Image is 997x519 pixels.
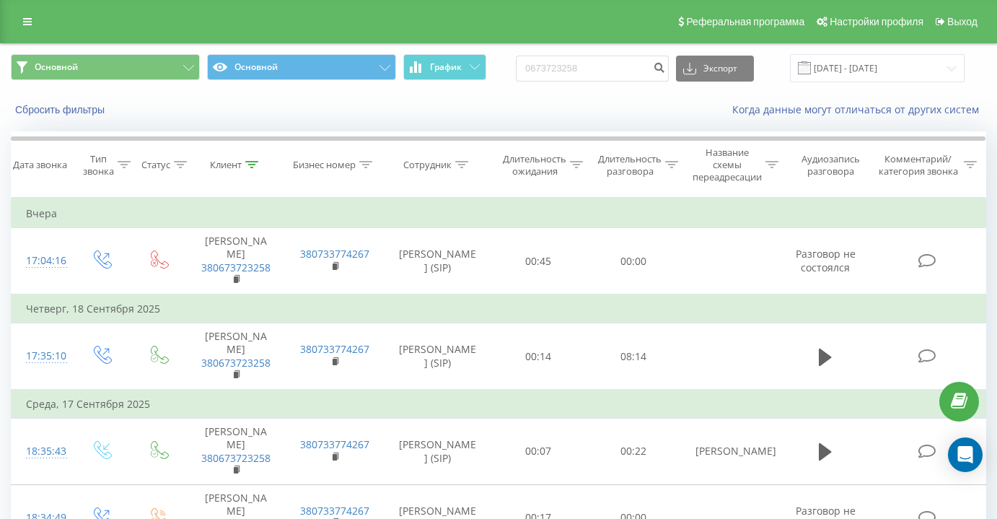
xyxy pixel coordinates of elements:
[210,159,242,171] div: Клиент
[300,247,369,261] a: 380733774267
[876,153,960,178] div: Комментарий/категория звонка
[430,62,462,72] span: График
[503,153,566,178] div: Длительность ожидания
[207,54,396,80] button: Основной
[491,323,586,390] td: 00:14
[201,356,271,370] a: 380673723258
[586,419,681,485] td: 00:22
[586,323,681,390] td: 08:14
[201,261,271,274] a: 380673723258
[186,228,285,295] td: [PERSON_NAME]
[793,153,868,178] div: Аудиозапись разговора
[186,323,285,390] td: [PERSON_NAME]
[676,56,754,82] button: Экспорт
[491,419,586,485] td: 00:07
[300,504,369,518] a: 380733774267
[201,451,271,465] a: 380673723258
[586,228,681,295] td: 00:00
[796,247,856,274] span: Разговор не состоялся
[681,419,780,485] td: [PERSON_NAME]
[403,54,486,80] button: График
[11,103,112,116] button: Сбросить фильтры
[300,437,369,451] a: 380733774267
[693,147,762,183] div: Название схемы переадресации
[384,323,491,390] td: [PERSON_NAME] (SIP)
[830,16,923,27] span: Настройки профиля
[13,159,67,171] div: Дата звонка
[12,199,986,228] td: Вчера
[384,419,491,485] td: [PERSON_NAME] (SIP)
[12,390,986,419] td: Среда, 17 Сентября 2025
[300,342,369,356] a: 380733774267
[384,228,491,295] td: [PERSON_NAME] (SIP)
[598,153,662,178] div: Длительность разговора
[491,228,586,295] td: 00:45
[26,342,58,370] div: 17:35:10
[403,159,452,171] div: Сотрудник
[26,437,58,466] div: 18:35:43
[141,159,170,171] div: Статус
[293,159,356,171] div: Бизнес номер
[83,153,114,178] div: Тип звонка
[11,54,200,80] button: Основной
[35,61,78,73] span: Основной
[948,437,983,472] div: Open Intercom Messenger
[12,295,986,323] td: Четверг, 18 Сентября 2025
[732,103,986,116] a: Когда данные могут отличаться от других систем
[686,16,804,27] span: Реферальная программа
[947,16,978,27] span: Выход
[186,419,285,485] td: [PERSON_NAME]
[26,247,58,275] div: 17:04:16
[516,56,669,82] input: Поиск по номеру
